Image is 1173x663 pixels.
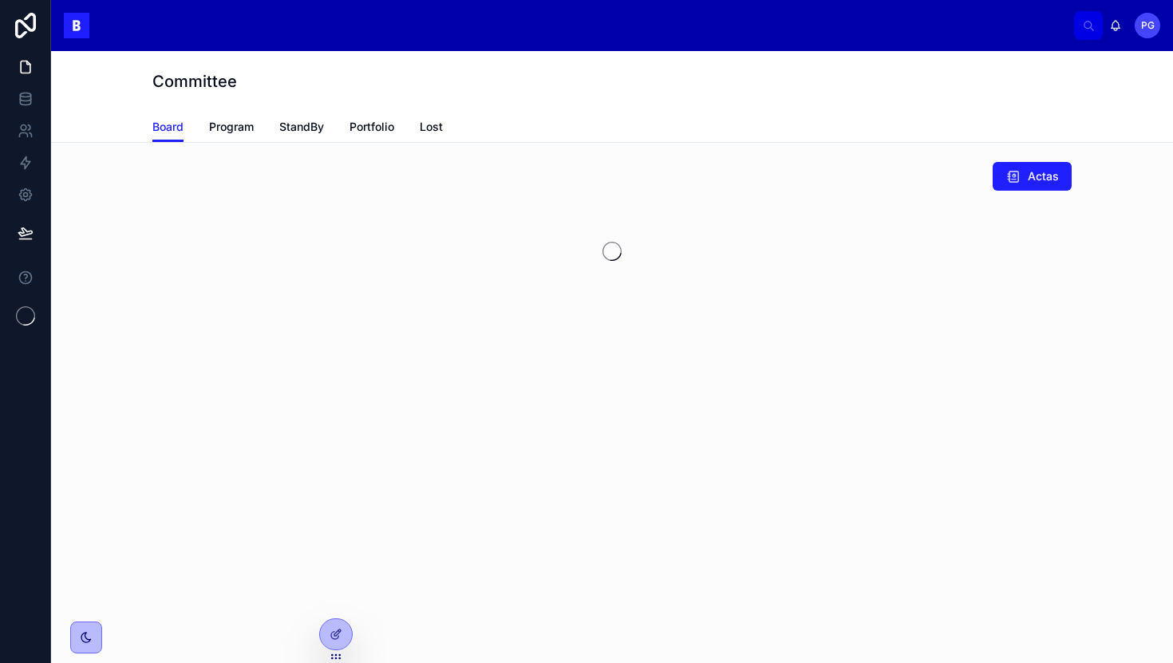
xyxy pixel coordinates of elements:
[350,112,394,144] a: Portfolio
[279,119,324,135] span: StandBy
[279,112,324,144] a: StandBy
[420,119,443,135] span: Lost
[350,119,394,135] span: Portfolio
[1141,19,1155,32] span: PG
[152,70,237,93] h1: Committee
[1028,168,1059,184] span: Actas
[102,22,1074,29] div: scrollable content
[420,112,443,144] a: Lost
[209,119,254,135] span: Program
[209,112,254,144] a: Program
[152,119,184,135] span: Board
[993,162,1072,191] button: Actas
[152,112,184,143] a: Board
[64,13,89,38] img: App logo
